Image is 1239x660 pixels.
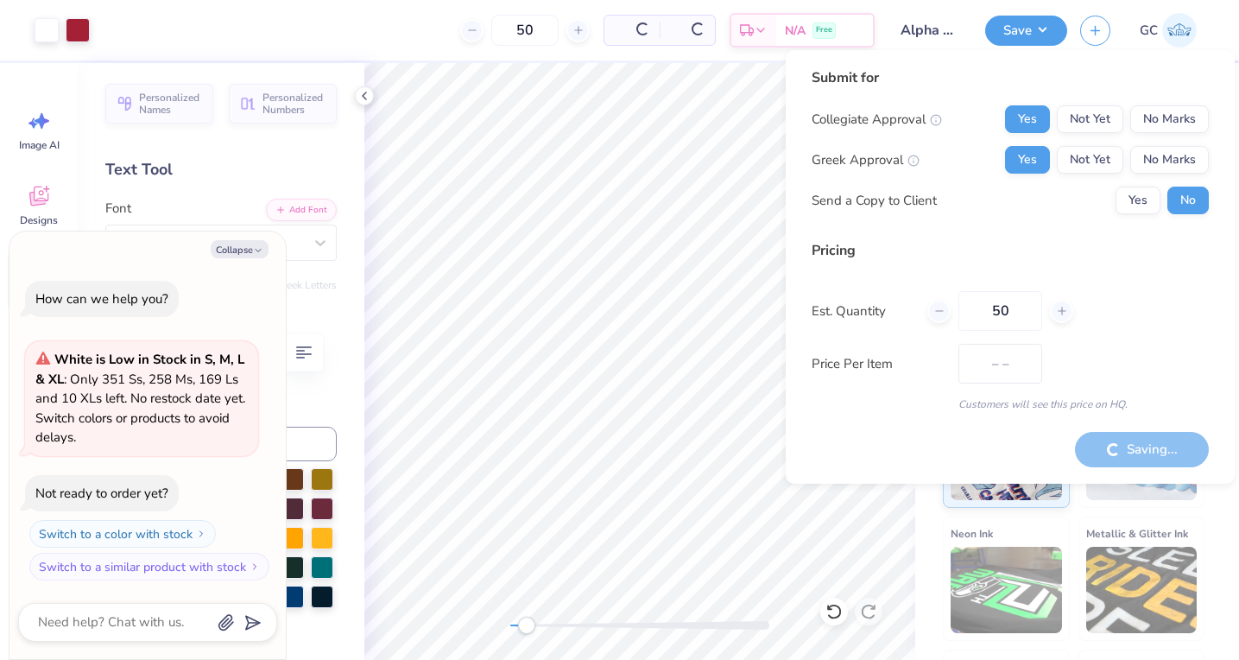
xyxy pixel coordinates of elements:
button: Personalized Names [105,84,213,124]
div: Text Tool [105,158,337,181]
input: Untitled Design [888,13,972,48]
strong: White is Low in Stock in S, M, L & XL [35,351,244,388]
button: No Marks [1130,105,1209,133]
img: Neon Ink [951,547,1062,633]
span: Free [816,24,832,36]
span: Neon Ink [951,524,993,543]
button: Not Yet [1057,105,1123,133]
img: Switch to a color with stock [196,529,206,539]
label: Price Per Item [812,354,945,374]
span: Image AI [19,138,60,152]
button: No Marks [1130,146,1209,174]
span: Metallic & Glitter Ink [1086,524,1188,543]
img: Gracyn Cantrell [1162,13,1197,48]
span: N/A [785,22,806,40]
button: Save [985,16,1067,46]
input: – – [491,15,559,46]
button: Switch to a color with stock [29,520,216,548]
button: No [1167,187,1209,214]
span: GC [1140,21,1158,41]
button: Add Font [266,199,337,221]
span: Personalized Names [139,92,203,116]
button: Personalized Numbers [229,84,337,124]
span: Designs [20,213,58,227]
div: Send a Copy to Client [812,191,937,211]
div: Pricing [812,240,1209,261]
label: Font [105,199,131,219]
button: Yes [1116,187,1160,214]
div: Customers will see this price on HQ. [812,397,1209,412]
button: Switch to a similar product with stock [29,553,269,581]
div: Greek Approval [812,150,920,170]
span: : Only 351 Ss, 258 Ms, 169 Ls and 10 XLs left. No restock date yet. Switch colors or products to ... [35,351,245,446]
label: Est. Quantity [812,301,914,321]
div: Accessibility label [518,617,535,634]
button: Yes [1005,105,1050,133]
img: Switch to a similar product with stock [250,562,260,572]
button: Not Yet [1057,146,1123,174]
div: Not ready to order yet? [35,485,168,502]
button: Yes [1005,146,1050,174]
span: Personalized Numbers [262,92,326,116]
img: Metallic & Glitter Ink [1086,547,1198,633]
button: Collapse [211,240,269,258]
div: Submit for [812,67,1209,88]
div: Collegiate Approval [812,110,942,130]
a: GC [1132,13,1204,48]
div: How can we help you? [35,290,168,308]
input: – – [958,291,1042,331]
